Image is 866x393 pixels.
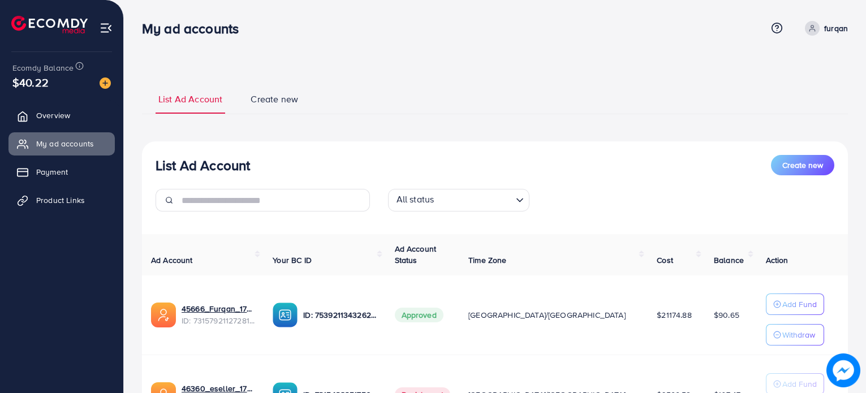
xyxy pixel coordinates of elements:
[782,297,817,311] p: Add Fund
[826,353,860,387] img: image
[657,309,691,321] span: $21174.88
[388,189,529,211] div: Search for option
[8,161,115,183] a: Payment
[36,138,94,149] span: My ad accounts
[36,166,68,178] span: Payment
[766,324,824,346] button: Withdraw
[36,195,85,206] span: Product Links
[12,74,49,90] span: $40.22
[156,157,250,174] h3: List Ad Account
[394,191,437,209] span: All status
[36,110,70,121] span: Overview
[468,254,506,266] span: Time Zone
[766,254,789,266] span: Action
[182,303,255,326] div: <span class='underline'>45666_Furqan_1703340596636</span></br>7315792112728145922
[8,104,115,127] a: Overview
[273,254,312,266] span: Your BC ID
[782,159,823,171] span: Create new
[303,308,376,322] p: ID: 7539211343262662674
[8,132,115,155] a: My ad accounts
[468,309,626,321] span: [GEOGRAPHIC_DATA]/[GEOGRAPHIC_DATA]
[100,21,113,34] img: menu
[714,309,739,321] span: $90.65
[273,303,298,327] img: ic-ba-acc.ded83a64.svg
[782,328,815,342] p: Withdraw
[657,254,673,266] span: Cost
[824,21,848,35] p: furqan
[151,254,193,266] span: Ad Account
[395,243,437,266] span: Ad Account Status
[158,93,222,106] span: List Ad Account
[714,254,744,266] span: Balance
[782,377,817,391] p: Add Fund
[151,303,176,327] img: ic-ads-acc.e4c84228.svg
[100,77,111,89] img: image
[251,93,298,106] span: Create new
[437,191,511,209] input: Search for option
[8,189,115,211] a: Product Links
[395,308,443,322] span: Approved
[182,303,255,314] a: 45666_Furqan_1703340596636
[182,315,255,326] span: ID: 7315792112728145922
[771,155,834,175] button: Create new
[766,293,824,315] button: Add Fund
[12,62,74,74] span: Ecomdy Balance
[142,20,248,37] h3: My ad accounts
[11,16,88,33] img: logo
[800,21,848,36] a: furqan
